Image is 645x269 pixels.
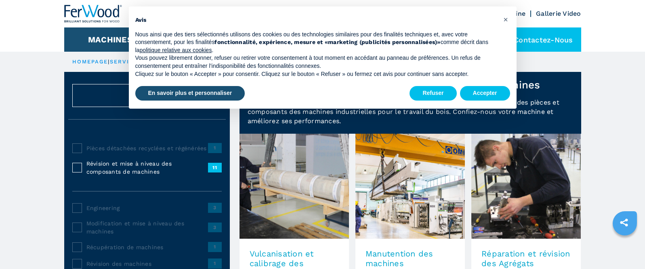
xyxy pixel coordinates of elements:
[88,35,132,44] button: Machines
[208,223,222,232] span: 3
[86,243,208,251] span: Récupération de machines
[611,233,639,263] iframe: Chat
[460,86,510,101] button: Accepter
[471,134,581,239] img: image
[208,203,222,212] span: 3
[135,70,497,78] p: Cliquez sur le bouton « Accepter » pour consentir. Cliquez sur le bouton « Refuser » ou fermez ce...
[86,204,208,212] span: Engineering
[366,249,455,268] h3: Manutention des machines
[208,163,222,172] span: 11
[135,86,245,101] button: En savoir plus et personnaliser
[135,54,497,70] p: Vous pouvez librement donner, refuser ou retirer votre consentement à tout moment en accédant au ...
[110,59,142,65] a: services
[72,59,108,65] a: HOMEPAGE
[614,212,634,233] a: sharethis
[410,86,456,101] button: Refuser
[86,260,208,268] span: Révision des machines
[536,10,581,17] a: Gallerie Video
[135,16,497,24] h2: Avis
[135,31,497,55] p: Nous ainsi que des tiers sélectionnés utilisons des cookies ou des technologies similaires pour d...
[214,39,440,45] strong: fonctionnalité, expérience, mesure et «marketing (publicités personnalisées)»
[86,160,208,176] span: Révision et mise à niveau des composants de machines
[72,84,222,107] button: ResetAnnuler
[86,219,208,235] span: Modification et mise à niveau des machines
[494,27,581,52] div: Contactez-nous
[208,242,222,252] span: 1
[355,134,465,239] img: image
[481,249,571,268] h3: Réparation et révision des Agrégats
[208,258,222,268] span: 1
[139,47,212,53] a: politique relative aux cookies
[208,143,222,153] span: 1
[240,98,581,134] p: Nous proposons un service de reconditionnement, de réparation et de mise à jour des pièces et com...
[108,59,109,65] span: |
[240,134,349,239] img: image
[86,144,208,152] span: Pièces détachées recyclées et régénérées
[500,13,513,26] button: Fermer cet avis
[64,5,122,23] img: Ferwood
[503,15,508,24] span: ×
